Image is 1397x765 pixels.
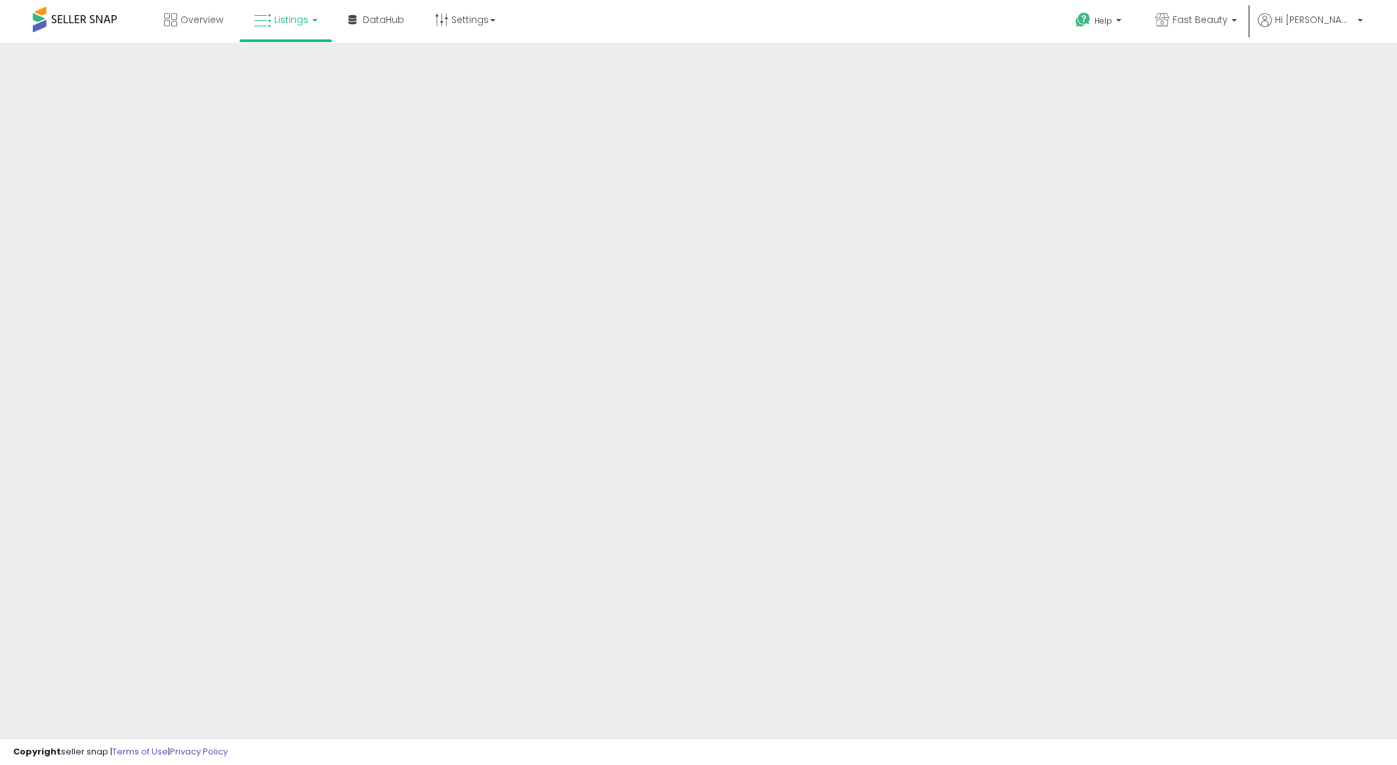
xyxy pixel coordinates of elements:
[1173,13,1228,26] span: Fast Beauty
[1275,13,1354,26] span: Hi [PERSON_NAME]
[274,13,308,26] span: Listings
[363,13,404,26] span: DataHub
[1258,13,1363,43] a: Hi [PERSON_NAME]
[1095,15,1112,26] span: Help
[180,13,223,26] span: Overview
[1065,2,1135,43] a: Help
[1075,12,1091,28] i: Get Help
